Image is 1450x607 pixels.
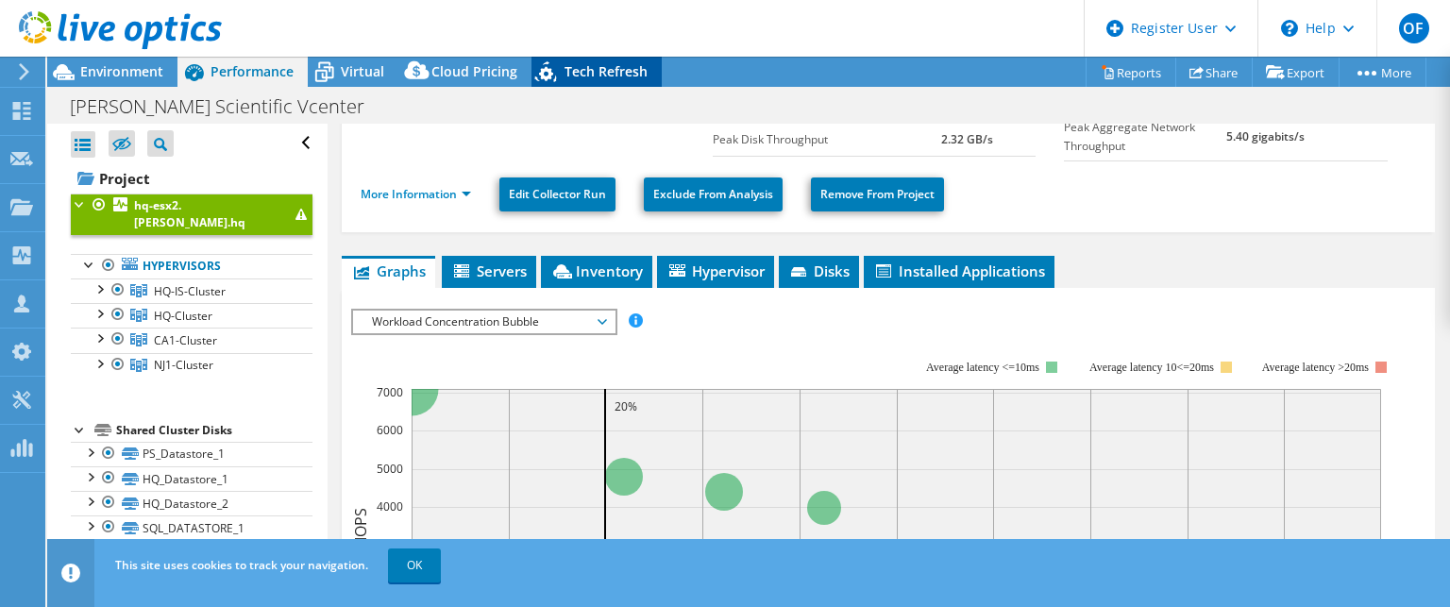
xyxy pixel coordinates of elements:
[1262,361,1369,374] text: Average latency >20ms
[1175,58,1253,87] a: Share
[116,419,312,442] div: Shared Cluster Disks
[377,537,403,553] text: 3000
[71,515,312,540] a: SQL_DATASTORE_1
[615,398,637,414] text: 20%
[71,442,312,466] a: PS_Datastore_1
[873,261,1045,280] span: Installed Applications
[1064,118,1226,156] label: Peak Aggregate Network Throughput
[499,177,615,211] a: Edit Collector Run
[134,197,245,230] b: hq-esx2.[PERSON_NAME].hq
[361,186,471,202] a: More Information
[71,328,312,352] a: CA1-Cluster
[362,311,605,333] span: Workload Concentration Bubble
[788,261,850,280] span: Disks
[1252,58,1340,87] a: Export
[71,278,312,303] a: HQ-IS-Cluster
[377,461,403,477] text: 5000
[565,62,648,80] span: Tech Refresh
[71,163,312,194] a: Project
[154,357,213,373] span: NJ1-Cluster
[811,177,944,211] a: Remove From Project
[71,194,312,235] a: hq-esx2.[PERSON_NAME].hq
[80,62,163,80] span: Environment
[1281,20,1298,37] svg: \n
[154,308,212,324] span: HQ-Cluster
[350,508,371,541] text: IOPS
[377,498,403,514] text: 4000
[211,62,294,80] span: Performance
[550,261,643,280] span: Inventory
[377,422,403,438] text: 6000
[71,466,312,491] a: HQ_Datastore_1
[351,261,426,280] span: Graphs
[154,283,226,299] span: HQ-IS-Cluster
[431,62,517,80] span: Cloud Pricing
[71,303,312,328] a: HQ-Cluster
[1089,361,1214,374] tspan: Average latency 10<=20ms
[941,131,993,147] b: 2.32 GB/s
[341,62,384,80] span: Virtual
[1226,128,1305,144] b: 5.40 gigabits/s
[1399,13,1429,43] span: OF
[1086,58,1176,87] a: Reports
[71,491,312,515] a: HQ_Datastore_2
[71,254,312,278] a: Hypervisors
[71,353,312,378] a: NJ1-Cluster
[713,130,942,149] label: Peak Disk Throughput
[451,261,527,280] span: Servers
[115,557,368,573] span: This site uses cookies to track your navigation.
[388,548,441,582] a: OK
[377,384,403,400] text: 7000
[154,332,217,348] span: CA1-Cluster
[926,361,1039,374] tspan: Average latency <=10ms
[666,261,765,280] span: Hypervisor
[644,177,783,211] a: Exclude From Analysis
[1339,58,1426,87] a: More
[61,96,394,117] h1: [PERSON_NAME] Scientific Vcenter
